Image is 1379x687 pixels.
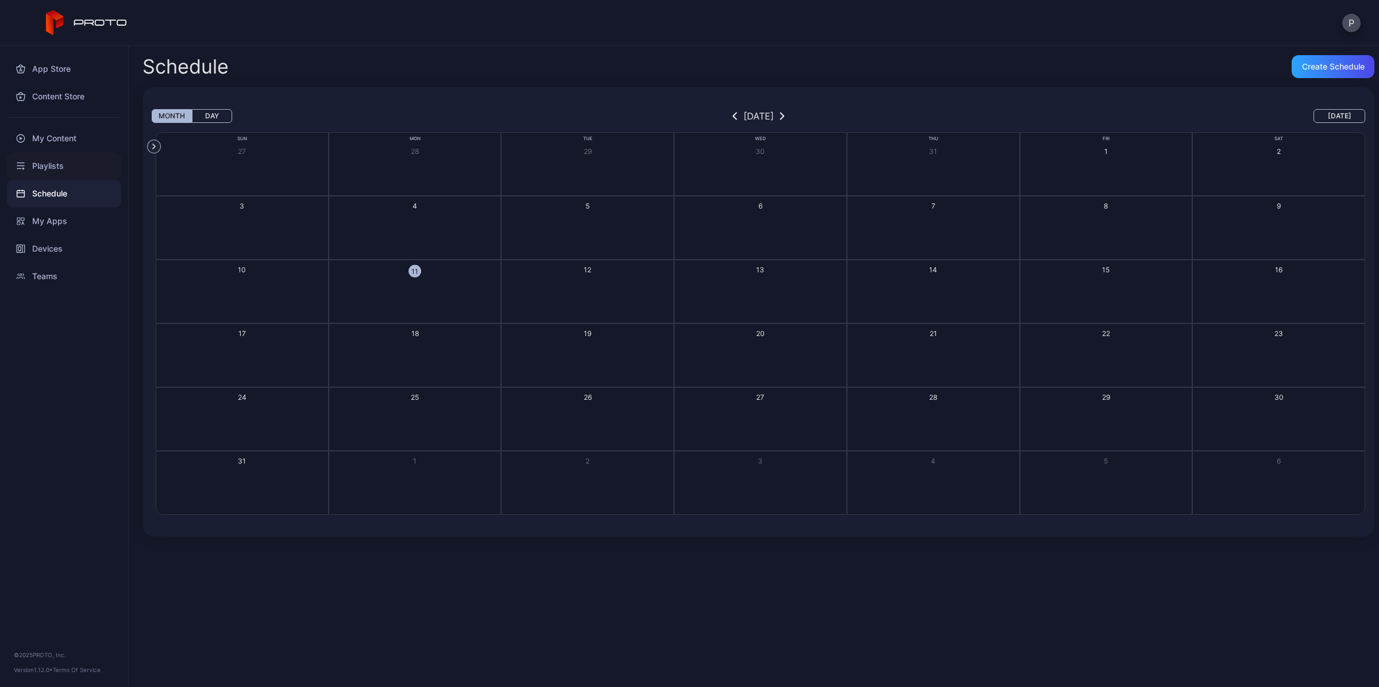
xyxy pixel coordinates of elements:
[1275,265,1282,275] div: 16
[756,265,764,275] div: 13
[501,260,674,323] button: 12
[1342,14,1361,32] button: P
[156,260,329,323] button: 10
[156,135,329,142] div: Sun
[501,451,674,515] button: 2
[7,55,121,83] div: App Store
[758,201,762,211] div: 6
[756,329,765,338] div: 20
[501,387,674,451] button: 26
[1277,201,1281,211] div: 9
[756,392,764,402] div: 27
[1302,62,1365,71] div: Create Schedule
[156,323,329,387] button: 17
[238,265,246,275] div: 10
[1102,265,1110,275] div: 15
[1292,55,1374,78] button: Create Schedule
[847,260,1020,323] button: 14
[7,180,121,207] a: Schedule
[1104,456,1108,466] div: 5
[1274,392,1284,402] div: 30
[744,109,774,123] div: [DATE]
[7,263,121,290] a: Teams
[584,329,591,338] div: 19
[329,451,502,515] button: 1
[7,152,121,180] a: Playlists
[1192,323,1365,387] button: 23
[847,387,1020,451] button: 28
[1102,392,1110,402] div: 29
[329,196,502,260] button: 4
[1020,196,1193,260] button: 8
[411,146,419,156] div: 28
[156,196,329,260] button: 3
[501,135,674,142] div: Tue
[929,392,937,402] div: 28
[1020,387,1193,451] button: 29
[1020,260,1193,323] button: 15
[758,456,762,466] div: 3
[847,323,1020,387] button: 21
[1020,323,1193,387] button: 22
[1104,146,1108,156] div: 1
[1192,451,1365,515] button: 6
[7,235,121,263] a: Devices
[674,323,847,387] button: 20
[156,132,329,196] button: 27
[1020,135,1193,142] div: Fri
[238,392,246,402] div: 24
[7,125,121,152] a: My Content
[1313,109,1365,123] button: [DATE]
[7,207,121,235] a: My Apps
[930,329,937,338] div: 21
[238,456,246,466] div: 31
[847,132,1020,196] button: 31
[411,329,419,338] div: 18
[142,56,229,77] h2: Schedule
[1192,196,1365,260] button: 9
[329,387,502,451] button: 25
[1104,201,1108,211] div: 8
[931,456,935,466] div: 4
[156,451,329,515] button: 31
[1277,146,1281,156] div: 2
[329,260,502,323] button: 11
[674,451,847,515] button: 3
[584,146,592,156] div: 29
[674,196,847,260] button: 6
[53,666,101,673] a: Terms Of Service
[329,132,502,196] button: 28
[329,135,502,142] div: Mon
[1192,135,1365,142] div: Sat
[1020,132,1193,196] button: 1
[240,201,244,211] div: 3
[929,146,937,156] div: 31
[1192,260,1365,323] button: 16
[1102,329,1110,338] div: 22
[1020,451,1193,515] button: 5
[584,265,591,275] div: 12
[192,109,232,123] button: Day
[329,323,502,387] button: 18
[847,196,1020,260] button: 7
[409,265,421,277] div: 11
[847,135,1020,142] div: Thu
[931,201,935,211] div: 7
[1192,132,1365,196] button: 2
[152,109,192,123] button: Month
[238,329,246,338] div: 17
[1277,456,1281,466] div: 6
[7,83,121,110] a: Content Store
[674,387,847,451] button: 27
[674,260,847,323] button: 13
[586,201,590,211] div: 5
[1192,387,1365,451] button: 30
[501,196,674,260] button: 5
[501,323,674,387] button: 19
